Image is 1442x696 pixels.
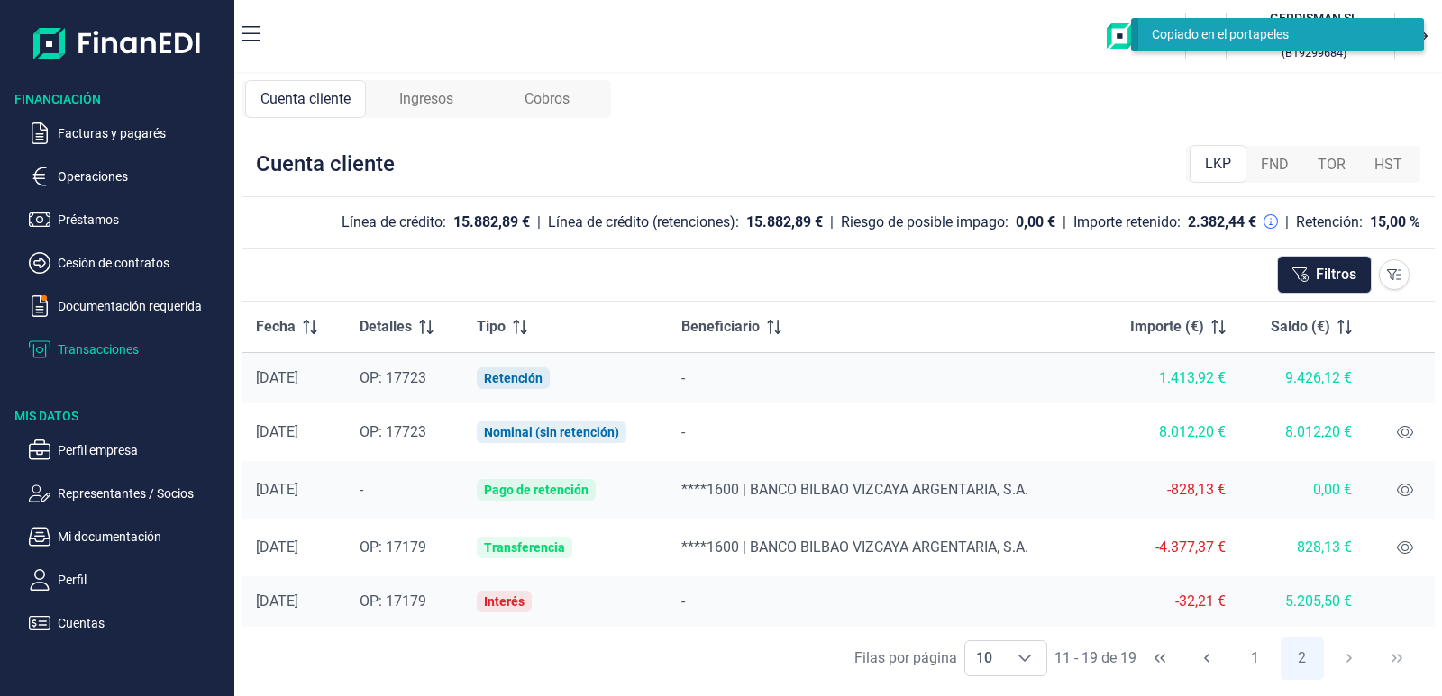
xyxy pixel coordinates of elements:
[58,209,227,230] p: Préstamos
[484,371,543,385] div: Retención
[1374,154,1402,176] span: HST
[1016,213,1055,231] div: 0,00 €
[29,439,227,461] button: Perfil empresa
[681,538,1028,556] span: ****1600 | BANCO BILBAO VIZCAYA ARGENTARIA, S.A.
[342,213,446,231] div: Línea de crédito:
[1360,147,1417,183] div: HST
[1152,25,1397,44] div: Copiado en el portapeles
[1130,316,1204,338] span: Importe (€)
[256,316,296,338] span: Fecha
[29,339,227,360] button: Transacciones
[1112,538,1226,556] div: -4.377,37 €
[1328,637,1371,680] button: Next Page
[29,122,227,144] button: Facturas y pagarés
[260,88,351,110] span: Cuenta cliente
[525,88,570,110] span: Cobros
[58,252,227,274] p: Cesión de contratos
[1073,213,1181,231] div: Importe retenido:
[256,149,395,178] div: Cuenta cliente
[360,538,426,556] span: OP: 17179
[681,423,685,440] span: -
[681,481,1028,498] span: ****1600 | BANCO BILBAO VIZCAYA ARGENTARIA, S.A.
[1234,9,1387,63] button: GEGERDISMAN SLGERDISMAN S.L.(B19299684)
[58,122,227,144] p: Facturas y pagarés
[1054,651,1136,665] span: 11 - 19 de 19
[1296,213,1363,231] div: Retención:
[1205,153,1231,175] span: LKP
[360,592,426,610] span: OP: 17179
[453,213,530,231] div: 15.882,89 €
[58,439,227,461] p: Perfil empresa
[484,540,565,555] div: Transferencia
[366,80,487,118] div: Ingresos
[1063,212,1066,233] div: |
[360,316,412,338] span: Detalles
[1277,256,1372,294] button: Filtros
[1112,481,1226,499] div: -828,13 €
[1285,212,1289,233] div: |
[29,166,227,187] button: Operaciones
[1375,637,1419,680] button: Last Page
[1246,147,1303,183] div: FND
[29,295,227,317] button: Documentación requerida
[487,80,607,118] div: Cobros
[1190,145,1246,183] div: LKP
[1185,637,1228,680] button: Previous Page
[256,538,331,556] div: [DATE]
[1271,316,1330,338] span: Saldo (€)
[537,212,541,233] div: |
[29,209,227,230] button: Préstamos
[681,369,685,386] span: -
[1303,147,1360,183] div: TOR
[1138,637,1182,680] button: First Page
[33,14,202,72] img: Logo de aplicación
[58,339,227,360] p: Transacciones
[29,526,227,547] button: Mi documentación
[29,252,227,274] button: Cesión de contratos
[1112,592,1226,610] div: -32,21 €
[29,483,227,504] button: Representantes / Socios
[854,647,957,669] div: Filas por página
[1112,369,1226,387] div: 1.413,92 €
[29,612,227,634] button: Cuentas
[1255,592,1352,610] div: 5.205,50 €
[548,213,739,231] div: Línea de crédito (retenciones):
[58,166,227,187] p: Operaciones
[1003,641,1046,675] div: Choose
[1255,481,1352,499] div: 0,00 €
[1255,423,1352,441] div: 8.012,20 €
[245,80,366,118] div: Cuenta cliente
[1107,23,1178,49] img: erp
[256,369,331,387] div: [DATE]
[360,423,426,440] span: OP: 17723
[58,526,227,547] p: Mi documentación
[830,212,834,233] div: |
[1270,9,1358,27] h3: GERDISMAN SL
[29,569,227,591] button: Perfil
[1188,213,1256,231] div: 2.382,44 €
[477,316,506,338] span: Tipo
[360,369,426,386] span: OP: 17723
[58,569,227,591] p: Perfil
[1255,369,1352,387] div: 9.426,12 €
[1112,423,1226,441] div: 8.012,20 €
[965,641,1003,675] span: 10
[681,592,685,610] span: -
[484,425,619,439] div: Nominal (sin retención)
[484,483,589,497] div: Pago de retención
[484,594,525,609] div: Interés
[58,295,227,317] p: Documentación requerida
[1370,213,1420,231] div: 15,00 %
[681,316,760,338] span: Beneficiario
[256,481,331,499] div: [DATE]
[58,483,227,504] p: Representantes / Socios
[1281,637,1324,680] button: Page 2
[360,481,363,498] span: -
[256,423,331,441] div: [DATE]
[58,612,227,634] p: Cuentas
[746,213,823,231] div: 15.882,89 €
[256,592,331,610] div: [DATE]
[1233,637,1276,680] button: Page 1
[1318,154,1346,176] span: TOR
[1261,154,1289,176] span: FND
